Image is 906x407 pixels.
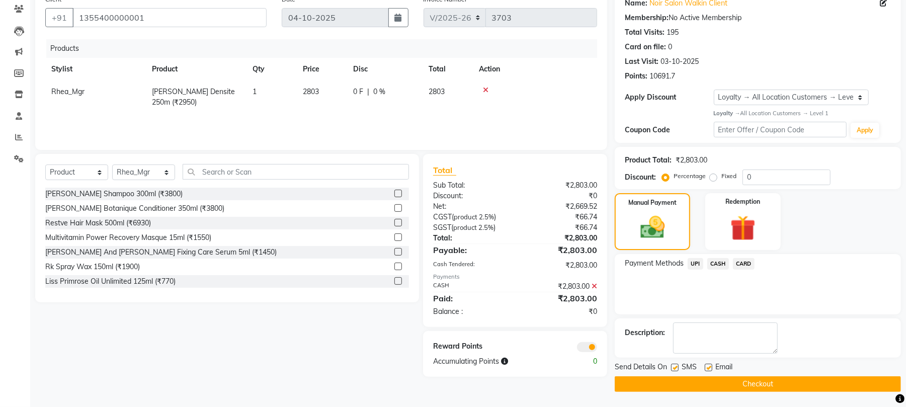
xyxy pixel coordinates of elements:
[714,109,891,118] div: All Location Customers → Level 1
[183,164,409,180] input: Search or Scan
[625,155,672,166] div: Product Total:
[433,212,452,221] span: CGST
[707,258,729,270] span: CASH
[615,376,901,392] button: Checkout
[426,341,515,352] div: Reward Points
[46,39,605,58] div: Products
[45,203,224,214] div: [PERSON_NAME] Botanique Conditioner 350ml (₹3800)
[45,218,151,228] div: Restve Hair Mask 500ml (₹6930)
[433,165,456,176] span: Total
[625,258,684,269] span: Payment Methods
[433,273,597,281] div: Payments
[674,172,706,181] label: Percentage
[515,201,605,212] div: ₹2,669.52
[473,58,597,80] th: Action
[373,87,385,97] span: 0 %
[426,191,515,201] div: Discount:
[45,262,140,272] div: Rk Spray Wax 150ml (₹1900)
[625,172,656,183] div: Discount:
[429,87,445,96] span: 2803
[625,13,669,23] div: Membership:
[246,58,297,80] th: Qty
[721,172,736,181] label: Fixed
[625,27,665,38] div: Total Visits:
[722,212,764,244] img: _gift.svg
[426,306,515,317] div: Balance :
[353,87,363,97] span: 0 F
[560,356,605,367] div: 0
[715,362,732,374] span: Email
[625,42,666,52] div: Card on file:
[515,281,605,292] div: ₹2,803.00
[426,212,515,222] div: ( )
[45,276,176,287] div: Liss Primrose Oil Unlimited 125ml (₹770)
[851,123,879,138] button: Apply
[688,258,703,270] span: UPI
[423,58,473,80] th: Total
[426,244,515,256] div: Payable:
[253,87,257,96] span: 1
[426,292,515,304] div: Paid:
[453,223,477,231] span: product
[714,122,847,137] input: Enter Offer / Coupon Code
[515,292,605,304] div: ₹2,803.00
[625,125,713,135] div: Coupon Code
[676,155,707,166] div: ₹2,803.00
[515,306,605,317] div: ₹0
[72,8,267,27] input: Search by Name/Mobile/Email/Code
[347,58,423,80] th: Disc
[625,328,665,338] div: Description:
[426,233,515,243] div: Total:
[515,212,605,222] div: ₹66.74
[625,13,891,23] div: No Active Membership
[426,201,515,212] div: Net:
[51,87,85,96] span: Rhea_Mgr
[426,356,560,367] div: Accumulating Points
[479,213,494,221] span: 2.5%
[45,8,73,27] button: +91
[454,213,477,221] span: product
[725,197,760,206] label: Redemption
[303,87,319,96] span: 2803
[45,247,277,258] div: [PERSON_NAME] And [PERSON_NAME] Fixing Care Serum 5ml (₹1450)
[152,87,235,107] span: [PERSON_NAME] Densite 250m (₹2950)
[45,232,211,243] div: Multivitamin Power Recovery Masque 15ml (₹1550)
[668,42,672,52] div: 0
[367,87,369,97] span: |
[628,198,677,207] label: Manual Payment
[649,71,675,82] div: 10691.7
[515,191,605,201] div: ₹0
[433,223,451,232] span: SGST
[733,258,755,270] span: CARD
[661,56,699,67] div: 03-10-2025
[515,244,605,256] div: ₹2,803.00
[515,180,605,191] div: ₹2,803.00
[478,223,493,231] span: 2.5%
[682,362,697,374] span: SMS
[714,110,740,117] strong: Loyalty →
[45,58,146,80] th: Stylist
[667,27,679,38] div: 195
[515,233,605,243] div: ₹2,803.00
[297,58,347,80] th: Price
[146,58,246,80] th: Product
[426,222,515,233] div: ( )
[615,362,667,374] span: Send Details On
[515,260,605,271] div: ₹2,803.00
[625,56,658,67] div: Last Visit:
[633,213,673,241] img: _cash.svg
[625,71,647,82] div: Points:
[515,222,605,233] div: ₹66.74
[45,189,183,199] div: [PERSON_NAME] Shampoo 300ml (₹3800)
[625,92,713,103] div: Apply Discount
[426,260,515,271] div: Cash Tendered:
[426,281,515,292] div: CASH
[426,180,515,191] div: Sub Total:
